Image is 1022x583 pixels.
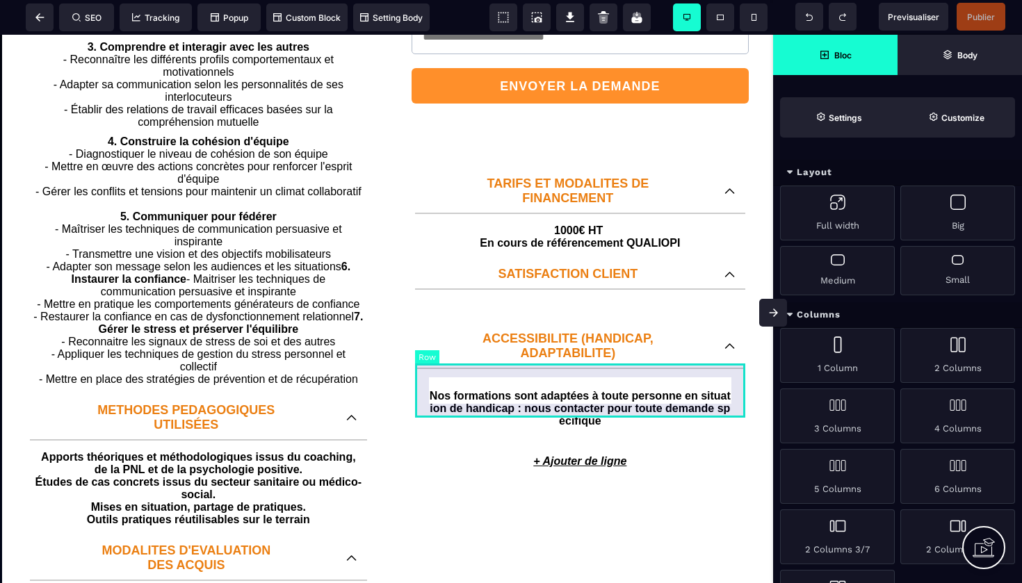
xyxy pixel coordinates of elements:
[412,33,749,69] button: ENVOYER LA DEMANDE
[780,186,895,240] div: Full width
[40,509,332,538] p: MODALITES D'EVALUATION DES ACQUIS
[211,13,248,23] span: Popup
[273,13,341,23] span: Custom Block
[415,186,745,218] text: 1000€ HT En cours de référencement QUALIOPI
[900,388,1015,443] div: 4 Columns
[780,388,895,443] div: 3 Columns
[773,35,898,75] span: Open Blocks
[425,297,711,326] p: ACCESSIBILITE (HANDICAP, ADAPTABILITE)
[900,509,1015,564] div: 2 Columns 7/3
[99,276,366,300] b: 7. Gérer le stress et préserver l'équilibre
[780,328,895,383] div: 1 Column
[360,13,423,23] span: Setting Body
[523,3,551,31] span: Screenshot
[879,3,948,31] span: Preview
[941,113,984,123] strong: Customize
[898,35,1022,75] span: Open Layer Manager
[900,449,1015,504] div: 6 Columns
[780,449,895,504] div: 5 Columns
[900,186,1015,240] div: Big
[88,6,309,18] b: 3. Comprendre et interagir avec les autres
[425,142,711,171] p: TARIFS ET MODALITES DE FINANCEMENT
[780,509,895,564] div: 2 Columns 3/7
[957,50,978,60] strong: Body
[829,113,862,123] strong: Settings
[108,101,289,113] b: 4. Construire la cohésion d'équipe
[54,19,347,93] span: - Reconnaître les différents profils comportementaux et motivationnels - Adapter sa communication...
[35,113,362,163] span: - Diagnostiquer le niveau de cohésion de son équipe - Mettre en œuvre des actions concrètes pour ...
[888,12,939,22] span: Previsualiser
[33,413,364,495] text: Apports théoriques et méthodologiques issus du coaching, de la PNL et de la psychologie positive....
[425,232,711,247] p: SATISFACTION CLIENT
[132,13,179,23] span: Tracking
[33,238,359,288] span: - Maitriser les techniques de communication persuasive et inspirante - Mettre en pratique les com...
[773,160,1022,186] div: Layout
[780,246,895,295] div: Medium
[900,328,1015,383] div: 2 Columns
[898,97,1015,138] span: Open Style Manager
[408,413,752,440] p: + Ajouter de ligne
[780,97,898,138] span: Settings
[834,50,852,60] strong: Bloc
[900,246,1015,295] div: Small
[120,176,277,188] b: 5. Communiquer pour fédérer
[40,368,332,397] p: METHODES PEDAGOGIQUES UTILISÉES
[773,302,1022,328] div: Columns
[489,3,517,31] span: View components
[72,226,354,250] b: 6. Instaurer la confiance
[967,12,995,22] span: Publier
[72,13,102,23] span: SEO
[39,301,358,350] span: - Reconnaitre les signaux de stress de soi et des autres - Appliquer les techniques de gestion du...
[47,188,346,238] span: - Maîtriser les techniques de communication persuasive et inspirante - Transmettre une vision et ...
[429,355,731,393] p: Nos formations sont adaptées à toute personne en situation de handicap : nous contacter pour tout...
